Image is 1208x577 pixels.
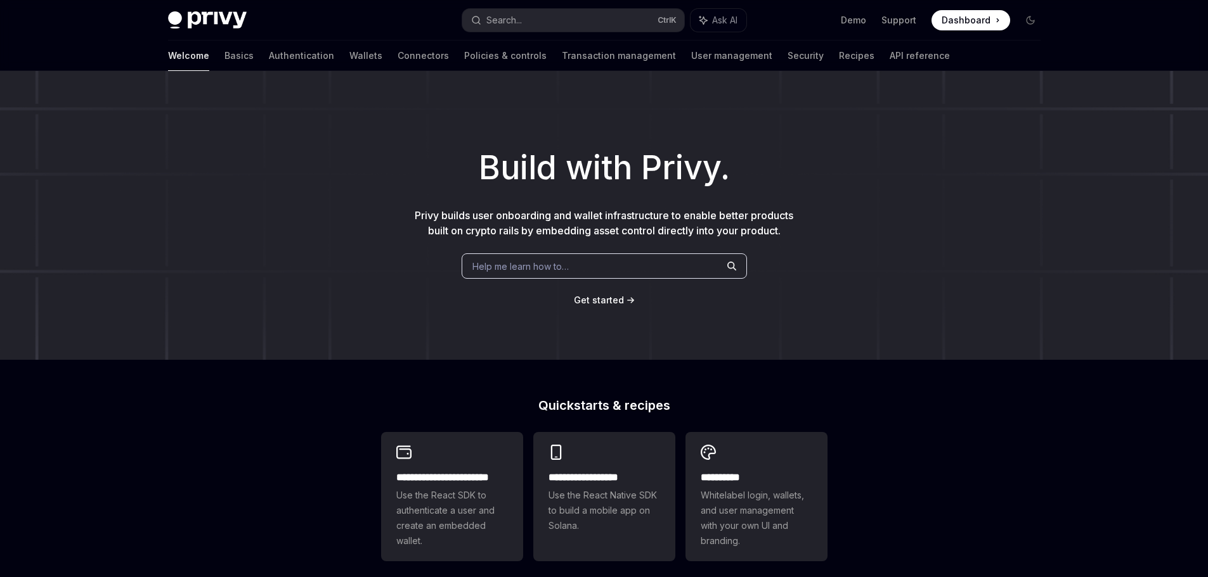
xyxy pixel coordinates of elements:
a: API reference [890,41,950,71]
img: dark logo [168,11,247,29]
span: Whitelabel login, wallets, and user management with your own UI and branding. [701,488,812,548]
h2: Quickstarts & recipes [381,399,828,412]
button: Search...CtrlK [462,9,684,32]
a: Welcome [168,41,209,71]
span: Help me learn how to… [472,260,569,273]
a: Policies & controls [464,41,547,71]
a: Get started [574,294,624,307]
span: Use the React Native SDK to build a mobile app on Solana. [549,488,660,533]
a: Connectors [398,41,449,71]
a: **** *****Whitelabel login, wallets, and user management with your own UI and branding. [685,432,828,561]
span: Dashboard [942,14,990,27]
span: Use the React SDK to authenticate a user and create an embedded wallet. [396,488,508,548]
a: Recipes [839,41,874,71]
a: Authentication [269,41,334,71]
a: Security [788,41,824,71]
a: Basics [224,41,254,71]
h1: Build with Privy. [20,143,1188,193]
a: User management [691,41,772,71]
a: **** **** **** ***Use the React Native SDK to build a mobile app on Solana. [533,432,675,561]
span: Ctrl K [658,15,677,25]
span: Privy builds user onboarding and wallet infrastructure to enable better products built on crypto ... [415,209,793,237]
a: Dashboard [932,10,1010,30]
button: Toggle dark mode [1020,10,1041,30]
a: Demo [841,14,866,27]
a: Transaction management [562,41,676,71]
div: Search... [486,13,522,28]
span: Get started [574,295,624,305]
button: Ask AI [691,9,746,32]
span: Ask AI [712,14,737,27]
a: Support [881,14,916,27]
a: Wallets [349,41,382,71]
